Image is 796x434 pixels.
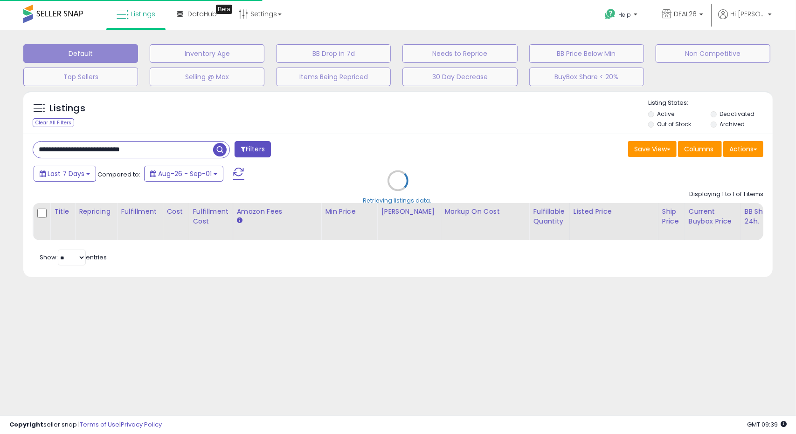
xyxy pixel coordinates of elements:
[718,9,772,30] a: Hi [PERSON_NAME]
[150,68,264,86] button: Selling @ Max
[402,44,517,63] button: Needs to Reprice
[363,197,433,205] div: Retrieving listings data..
[276,44,391,63] button: BB Drop in 7d
[150,44,264,63] button: Inventory Age
[730,9,765,19] span: Hi [PERSON_NAME]
[674,9,697,19] span: DEAL26
[23,44,138,63] button: Default
[131,9,155,19] span: Listings
[216,5,232,14] div: Tooltip anchor
[597,1,647,30] a: Help
[529,44,644,63] button: BB Price Below Min
[23,68,138,86] button: Top Sellers
[656,44,770,63] button: Non Competitive
[187,9,217,19] span: DataHub
[529,68,644,86] button: BuyBox Share < 20%
[604,8,616,20] i: Get Help
[618,11,631,19] span: Help
[402,68,517,86] button: 30 Day Decrease
[276,68,391,86] button: Items Being Repriced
